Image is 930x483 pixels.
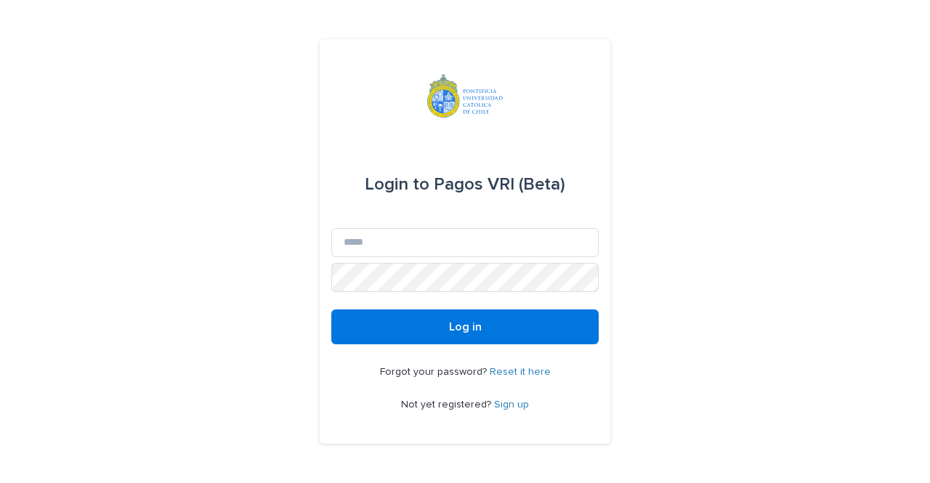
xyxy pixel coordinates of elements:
[449,321,482,333] span: Log in
[401,399,494,410] span: Not yet registered?
[365,176,429,193] span: Login to
[380,367,490,377] span: Forgot your password?
[331,309,599,344] button: Log in
[490,367,551,377] a: Reset it here
[365,164,565,205] div: Pagos VRI (Beta)
[427,74,503,118] img: iqsleoUpQLaG7yz5l0jK
[494,399,529,410] a: Sign up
